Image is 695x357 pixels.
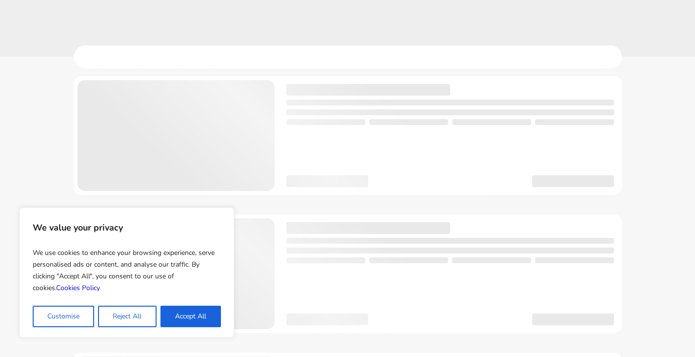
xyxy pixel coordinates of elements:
p: We use cookies to enhance your browsing experience, serve personalised ads or content, and analys... [33,243,221,298]
button: Accept All [160,306,221,327]
p: We value your privacy [33,218,221,237]
a: Cookies Policy [56,283,100,293]
button: Reject All [98,306,156,327]
button: Customise [33,306,94,327]
div: We value your privacy [20,208,234,337]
